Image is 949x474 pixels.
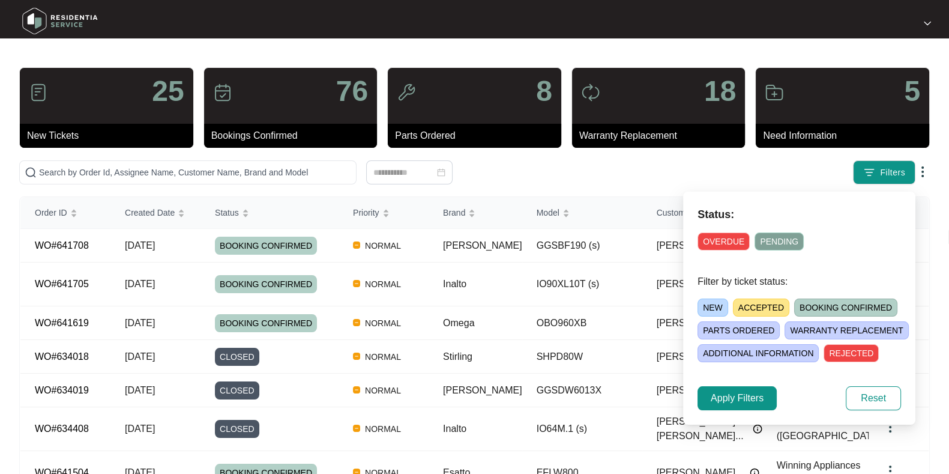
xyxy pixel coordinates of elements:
span: BOOKING CONFIRMED [215,237,317,255]
a: WO#641705 [35,279,89,289]
img: Info icon [753,424,762,434]
button: Reset [846,386,901,410]
span: [PERSON_NAME] [PERSON_NAME]... [657,415,747,443]
span: [PERSON_NAME] [657,316,736,330]
span: Stirling [443,351,472,362]
span: CLOSED [215,420,259,438]
th: Order ID [20,197,110,229]
span: [DATE] [125,351,155,362]
img: Vercel Logo [353,280,360,287]
img: Vercel Logo [353,386,360,393]
img: icon [29,83,48,102]
td: SHPD80W [522,340,642,374]
span: [DATE] [125,385,155,395]
span: [DATE] [125,240,155,251]
th: Status [200,197,339,229]
span: WARRANTY REPLACEMENT [785,321,908,339]
td: GGSDW6013X [522,374,642,407]
a: WO#634018 [35,351,89,362]
p: Warranty Replacement [579,129,746,143]
p: Status: [697,206,901,223]
span: [PERSON_NAME]... [657,277,744,291]
img: Vercel Logo [353,242,360,249]
span: Reset [861,391,886,406]
th: Model [522,197,642,229]
span: [PERSON_NAME] [657,383,736,398]
img: icon [397,83,416,102]
img: filter icon [863,166,875,178]
span: Priority [353,206,379,219]
span: Filters [880,166,905,179]
p: 25 [152,77,184,106]
img: Vercel Logo [353,353,360,360]
p: New Tickets [27,129,193,143]
span: NORMAL [360,239,406,253]
td: IO90XL10T (s) [522,263,642,306]
span: [PERSON_NAME] [443,385,522,395]
p: Bookings Confirmed [211,129,378,143]
img: Vercel Logo [353,425,360,432]
span: NORMAL [360,350,406,364]
img: residentia service logo [18,3,102,39]
a: WO#634408 [35,424,89,434]
span: Order ID [35,206,67,219]
p: Filter by ticket status: [697,275,901,289]
a: WO#641708 [35,240,89,251]
img: icon [581,83,600,102]
span: [PERSON_NAME] [443,240,522,251]
span: Created Date [125,206,175,219]
span: REJECTED [824,344,879,362]
span: OVERDUE [697,232,750,251]
img: icon [765,83,784,102]
button: filter iconFilters [853,160,915,184]
span: CLOSED [215,381,259,400]
img: search-icon [25,166,37,178]
span: [DATE] [125,424,155,434]
img: Vercel Logo [353,319,360,326]
th: Priority [339,197,429,229]
span: BOOKING CONFIRMED [215,314,317,332]
button: Apply Filters [697,386,777,410]
th: Customer Name [642,197,762,229]
td: IO64M.1 (s) [522,407,642,451]
span: Status [215,206,239,219]
span: Inalto [443,424,466,434]
span: NORMAL [360,422,406,436]
p: 5 [904,77,920,106]
img: dropdown arrow [924,20,931,26]
span: NORMAL [360,316,406,330]
span: [DATE] [125,318,155,328]
th: Created Date [110,197,200,229]
input: Search by Order Id, Assignee Name, Customer Name, Brand and Model [39,166,351,179]
img: dropdown arrow [915,165,930,179]
span: CLOSED [215,348,259,366]
span: PENDING [755,232,804,251]
span: NORMAL [360,277,406,291]
span: NORMAL [360,383,406,398]
span: Inalto [443,279,466,289]
img: icon [213,83,232,102]
span: Omega [443,318,474,328]
span: ACCEPTED [733,299,789,317]
span: Brand [443,206,465,219]
a: WO#634019 [35,385,89,395]
p: Parts Ordered [395,129,561,143]
span: BOOKING CONFIRMED [215,275,317,293]
p: 8 [536,77,552,106]
img: dropdown arrow [883,420,897,434]
span: [PERSON_NAME] [657,350,736,364]
p: 18 [704,77,736,106]
span: Apply Filters [711,391,764,406]
p: Need Information [763,129,929,143]
span: ADDITIONAL INFORMATION [697,344,819,362]
span: NEW [697,299,728,317]
a: WO#641619 [35,318,89,328]
span: [DATE] [125,279,155,289]
span: Customer Name [657,206,718,219]
span: BOOKING CONFIRMED [794,299,897,317]
span: Model [537,206,559,219]
p: 76 [336,77,368,106]
td: GGSBF190 (s) [522,229,642,263]
td: OBO960XB [522,306,642,340]
span: PARTS ORDERED [697,321,780,339]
